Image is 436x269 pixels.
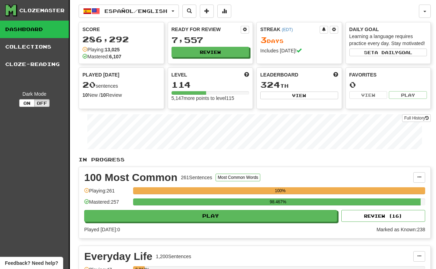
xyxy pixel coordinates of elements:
span: Played [DATE]: 0 [84,227,120,232]
div: 7,557 [172,36,249,44]
div: 286,292 [82,35,160,44]
button: View [349,91,387,99]
div: Marked as Known: 238 [377,226,425,233]
div: Playing: [82,46,120,53]
div: Learning a language requires practice every day. Stay motivated! [349,33,427,47]
button: More stats [217,5,231,18]
div: Playing: 261 [84,187,130,199]
p: In Progress [79,156,431,163]
div: 5,147 more points to level 115 [172,95,249,102]
div: Day s [260,36,338,45]
span: 3 [260,35,267,45]
button: Review [172,47,249,57]
button: View [260,92,338,99]
div: 114 [172,80,249,89]
span: a daily [375,50,398,55]
button: On [19,99,35,107]
div: Daily Goal [349,26,427,33]
span: Score more points to level up [244,71,249,78]
div: New / Review [82,92,160,99]
button: Español/English [79,5,179,18]
div: Ready for Review [172,26,241,33]
div: Streak [260,26,320,33]
button: Most Common Words [216,174,260,181]
span: Español / English [104,8,167,14]
span: Leaderboard [260,71,298,78]
button: Seta dailygoal [349,49,427,56]
button: Off [34,99,50,107]
div: 261 Sentences [181,174,212,181]
span: 20 [82,80,96,89]
button: Play [389,91,427,99]
div: 100% [135,187,425,194]
span: Level [172,71,187,78]
div: Score [82,26,160,33]
a: (EDT) [282,27,293,32]
button: Search sentences [182,5,196,18]
strong: 10 [100,92,106,98]
div: Mastered: [82,53,121,60]
button: Add sentence to collection [200,5,214,18]
div: Includes [DATE]! [260,47,338,54]
button: Review (16) [341,210,425,222]
span: Open feedback widget [5,260,58,267]
strong: 10 [82,92,88,98]
div: Everyday Life [84,251,152,262]
div: Clozemaster [19,7,65,14]
button: Play [84,210,337,222]
div: 1,200 Sentences [156,253,191,260]
a: Full History [402,114,431,122]
strong: 6,107 [109,54,121,59]
div: sentences [82,80,160,89]
span: This week in points, UTC [333,71,338,78]
div: th [260,80,338,89]
strong: 13,025 [105,47,120,52]
div: 100 Most Common [84,172,177,183]
span: Played [DATE] [82,71,119,78]
div: Favorites [349,71,427,78]
div: 98.467% [135,198,421,205]
span: 324 [260,80,280,89]
div: Dark Mode [5,90,64,97]
div: 0 [349,80,427,89]
div: Mastered: 257 [84,198,130,210]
